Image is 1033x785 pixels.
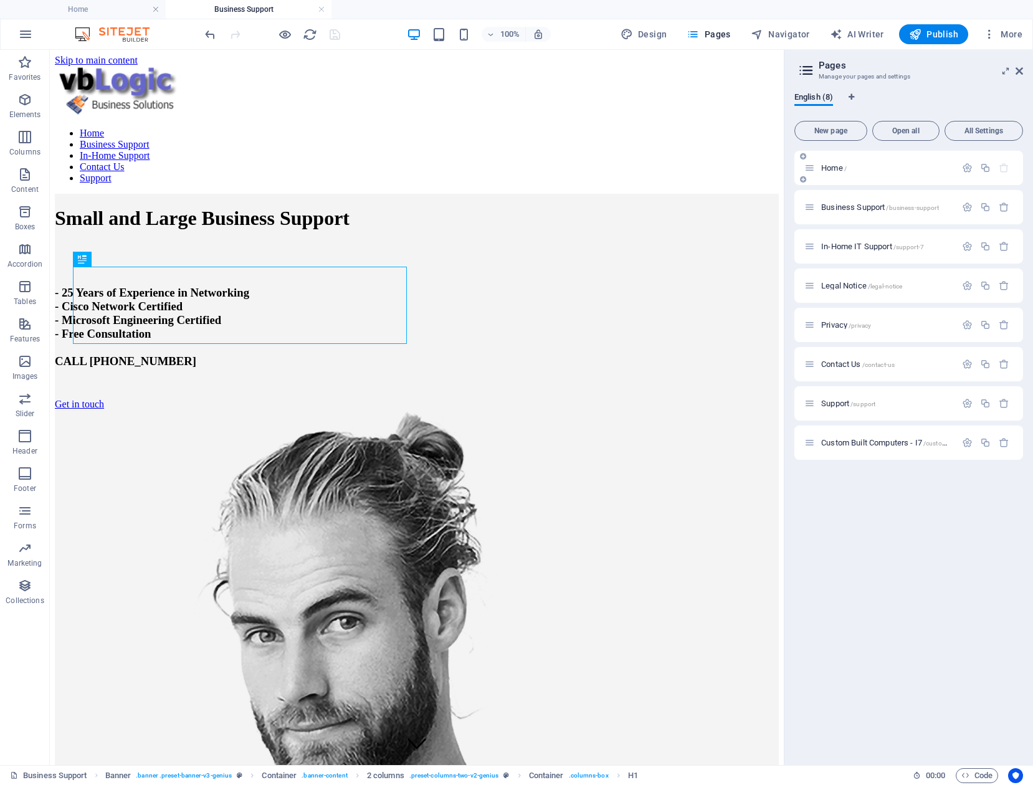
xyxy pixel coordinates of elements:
[500,27,520,42] h6: 100%
[961,768,993,783] span: Code
[980,437,991,448] div: Duplicate
[983,28,1022,40] span: More
[14,297,36,307] p: Tables
[262,768,297,783] span: Click to select. Double-click to edit
[980,163,991,173] div: Duplicate
[899,24,968,44] button: Publish
[962,202,973,212] div: Settings
[817,439,956,447] div: Custom Built Computers - I7/custom-built-computers-i7
[980,398,991,409] div: Duplicate
[11,184,39,194] p: Content
[872,121,940,141] button: Open all
[978,24,1027,44] button: More
[817,321,956,329] div: Privacy/privacy
[962,398,973,409] div: Settings
[6,596,44,606] p: Collections
[999,398,1009,409] div: Remove
[1008,768,1023,783] button: Usercentrics
[203,27,217,42] i: Undo: Change HTML (Ctrl+Z)
[529,768,564,783] span: Click to select. Double-click to edit
[868,283,903,290] span: /legal-notice
[909,28,958,40] span: Publish
[303,27,317,42] i: Reload page
[794,90,833,107] span: English (8)
[682,24,735,44] button: Pages
[926,768,945,783] span: 00 00
[482,27,526,42] button: 100%
[5,5,88,16] a: Skip to main content
[367,768,404,783] span: Click to select. Double-click to edit
[136,768,232,783] span: . banner .preset-banner-v3-genius
[821,281,902,290] span: Click to open page
[821,320,871,330] span: Click to open page
[962,163,973,173] div: Settings
[893,244,924,250] span: /support-7
[878,127,934,135] span: Open all
[621,28,667,40] span: Design
[821,359,895,369] span: Click to open page
[687,28,730,40] span: Pages
[830,28,884,40] span: AI Writer
[956,768,998,783] button: Code
[14,521,36,531] p: Forms
[862,361,895,368] span: /contact-us
[628,768,638,783] span: Click to select. Double-click to edit
[746,24,815,44] button: Navigator
[817,360,956,368] div: Contact Us/contact-us
[821,163,847,173] span: Home
[12,371,38,381] p: Images
[819,60,1023,71] h2: Pages
[821,242,924,251] span: In-Home IT Support
[302,768,347,783] span: . banner-content
[105,768,638,783] nav: breadcrumb
[999,437,1009,448] div: Remove
[962,320,973,330] div: Settings
[999,359,1009,369] div: Remove
[999,202,1009,212] div: Remove
[980,359,991,369] div: Duplicate
[503,772,509,779] i: This element is a customizable preset
[616,24,672,44] div: Design (Ctrl+Alt+Y)
[10,334,40,344] p: Features
[913,768,946,783] h6: Session time
[616,24,672,44] button: Design
[72,27,165,42] img: Editor Logo
[821,438,1001,447] span: Click to open page
[817,282,956,290] div: Legal Notice/legal-notice
[999,163,1009,173] div: The startpage cannot be deleted
[569,768,609,783] span: . columns-box
[980,320,991,330] div: Duplicate
[800,127,862,135] span: New page
[794,121,867,141] button: New page
[886,204,938,211] span: /business-support
[962,280,973,291] div: Settings
[821,202,939,212] span: Click to open page
[962,241,973,252] div: Settings
[302,27,317,42] button: reload
[817,242,956,250] div: In-Home IT Support/support-7
[794,92,1023,116] div: Language Tabs
[817,164,956,172] div: Home/
[9,72,40,82] p: Favorites
[12,446,37,456] p: Header
[923,440,1002,447] span: /custom-built-computers-i7
[409,768,499,783] span: . preset-columns-two-v2-genius
[533,29,544,40] i: On resize automatically adjust zoom level to fit chosen device.
[9,147,40,157] p: Columns
[277,27,292,42] button: Click here to leave preview mode and continue editing
[237,772,242,779] i: This element is a customizable preset
[10,768,87,783] a: Click to cancel selection. Double-click to open Pages
[980,241,991,252] div: Duplicate
[202,27,217,42] button: undo
[999,280,1009,291] div: Remove
[16,409,35,419] p: Slider
[999,320,1009,330] div: Remove
[849,322,871,329] span: /privacy
[817,203,956,211] div: Business Support/business-support
[935,771,936,780] span: :
[825,24,889,44] button: AI Writer
[7,558,42,568] p: Marketing
[817,399,956,407] div: Support/support
[850,401,875,407] span: /support
[821,399,875,408] span: Click to open page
